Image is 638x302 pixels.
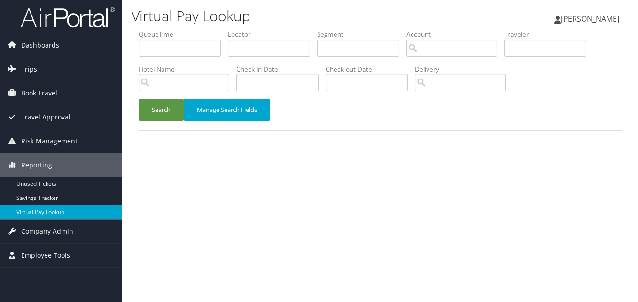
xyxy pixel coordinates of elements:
span: Employee Tools [21,244,70,267]
button: Search [139,99,184,121]
label: Check-in Date [236,64,326,74]
button: Manage Search Fields [184,99,270,121]
span: Book Travel [21,81,57,105]
span: Travel Approval [21,105,70,129]
label: Locator [228,30,317,39]
label: Traveler [504,30,593,39]
span: Trips [21,57,37,81]
span: Risk Management [21,129,78,153]
a: [PERSON_NAME] [554,5,629,33]
span: Company Admin [21,220,73,243]
label: Segment [317,30,406,39]
span: Reporting [21,153,52,177]
label: Account [406,30,504,39]
label: QueueTime [139,30,228,39]
label: Hotel Name [139,64,236,74]
h1: Virtual Pay Lookup [132,6,463,26]
span: [PERSON_NAME] [561,14,619,24]
label: Check-out Date [326,64,415,74]
img: airportal-logo.png [21,6,115,28]
span: Dashboards [21,33,59,57]
label: Delivery [415,64,513,74]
